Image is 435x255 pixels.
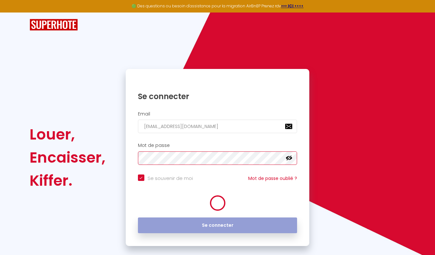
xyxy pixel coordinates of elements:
img: SuperHote logo [30,19,78,31]
h2: Email [138,111,297,117]
div: Encaisser, [30,146,105,169]
input: Ton Email [138,120,297,133]
a: >>> ICI <<<< [281,3,304,9]
h1: Se connecter [138,91,297,101]
a: Mot de passe oublié ? [248,175,297,182]
div: Kiffer. [30,169,105,192]
h2: Mot de passe [138,143,297,148]
div: Louer, [30,123,105,146]
button: Se connecter [138,217,297,234]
